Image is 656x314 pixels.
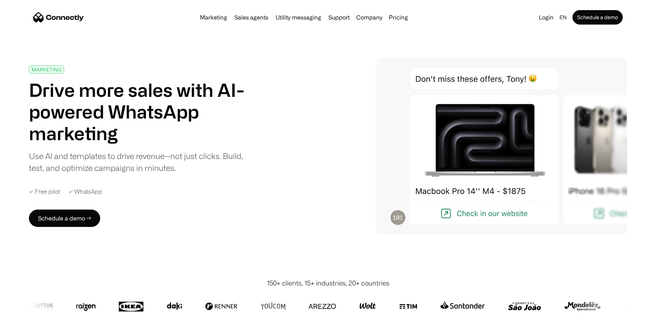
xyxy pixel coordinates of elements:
div: en [559,12,567,22]
div: Company [354,12,384,22]
h1: Drive more sales with AI-powered WhatsApp marketing [29,79,252,144]
ul: Language list [14,301,43,311]
div: Use AI and templates to drive revenue—not just clicks. Build, test, and optimize campaigns in min... [29,150,252,174]
a: Marketing [197,14,230,20]
aside: Language selected: English [7,301,43,311]
a: Pricing [386,14,411,20]
a: home [33,12,84,23]
a: Support [325,14,353,20]
div: en [557,12,571,22]
div: ✓ Free pilot [29,188,60,195]
a: Schedule a demo → [29,210,100,227]
div: Company [356,12,382,22]
a: Utility messaging [273,14,324,20]
a: Sales agents [231,14,271,20]
div: 150+ clients, 15+ industries, 20+ countries [267,278,389,288]
div: ✓ WhatsApp [69,188,102,195]
a: Schedule a demo [572,10,623,25]
a: Login [536,12,557,22]
div: MARKETING [31,67,61,72]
